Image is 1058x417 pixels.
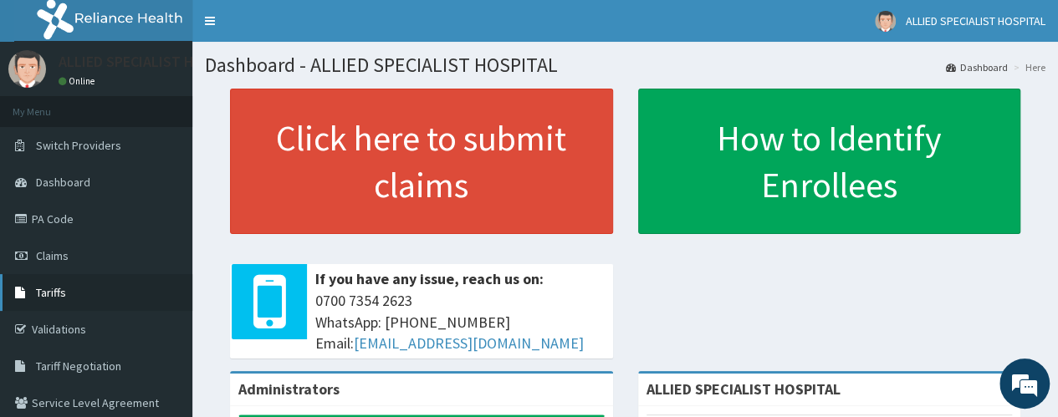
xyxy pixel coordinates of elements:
a: Online [59,75,99,87]
span: ALLIED SPECIALIST HOSPITAL [906,13,1045,28]
span: Dashboard [36,175,90,190]
span: Tariffs [36,285,66,300]
img: User Image [8,50,46,88]
a: Click here to submit claims [230,89,613,234]
a: Dashboard [946,60,1008,74]
span: 0700 7354 2623 WhatsApp: [PHONE_NUMBER] Email: [315,290,605,354]
h1: Dashboard - ALLIED SPECIALIST HOSPITAL [205,54,1045,76]
a: [EMAIL_ADDRESS][DOMAIN_NAME] [354,333,584,353]
img: User Image [875,11,896,32]
b: Administrators [238,379,340,399]
b: If you have any issue, reach us on: [315,269,544,288]
li: Here [1009,60,1045,74]
strong: ALLIED SPECIALIST HOSPITAL [647,379,841,399]
a: How to Identify Enrollees [638,89,1021,234]
span: Claims [36,248,69,263]
span: Tariff Negotiation [36,359,121,374]
span: Switch Providers [36,138,121,153]
p: ALLIED SPECIALIST HOSPITAL [59,54,249,69]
